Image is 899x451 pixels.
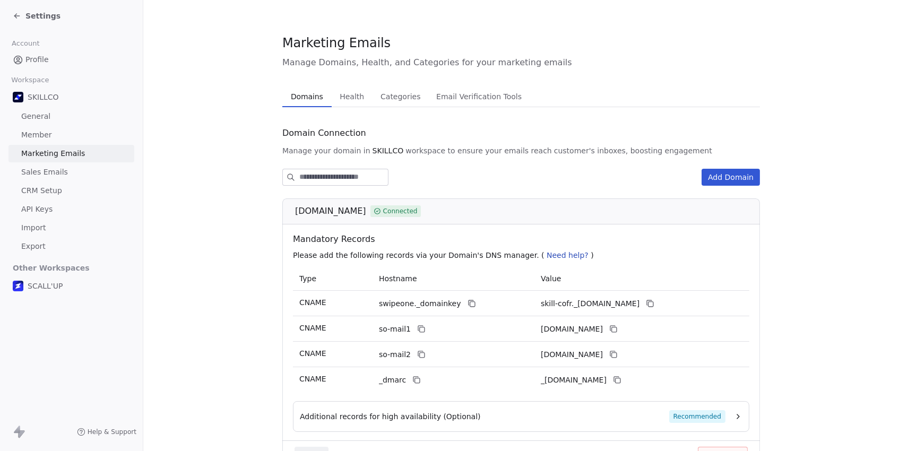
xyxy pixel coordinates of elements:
span: Marketing Emails [282,35,391,51]
span: SCALL'UP [28,281,63,291]
span: Manage Domains, Health, and Categories for your marketing emails [282,56,760,69]
span: Profile [25,54,49,65]
span: SKILLCO [373,145,404,156]
span: Other Workspaces [8,259,94,276]
span: Export [21,241,46,252]
span: CNAME [299,298,326,307]
span: Email Verification Tools [432,89,526,104]
span: Marketing Emails [21,148,85,159]
span: Domain Connection [282,127,366,140]
a: Export [8,238,134,255]
a: General [8,108,134,125]
p: Type [299,273,366,284]
span: Settings [25,11,60,21]
a: Member [8,126,134,144]
span: Value [541,274,561,283]
span: CNAME [299,349,326,358]
span: Help & Support [88,428,136,436]
a: Profile [8,51,134,68]
span: swipeone._domainkey [379,298,461,309]
button: Additional records for high availability (Optional)Recommended [300,410,742,423]
button: Add Domain [702,169,760,186]
span: skill-cofr._domainkey.swipeone.email [541,298,639,309]
span: skill-cofr2.swipeone.email [541,349,603,360]
span: Need help? [547,251,589,259]
span: workspace to ensure your emails reach [405,145,552,156]
span: Domains [287,89,327,104]
span: CNAME [299,375,326,383]
p: Please add the following records via your Domain's DNS manager. ( ) [293,250,754,261]
a: Settings [13,11,60,21]
span: Member [21,129,52,141]
a: CRM Setup [8,182,134,200]
span: Workspace [7,72,54,88]
a: Import [8,219,134,237]
span: _dmarc [379,375,406,386]
a: Help & Support [77,428,136,436]
span: customer's inboxes, boosting engagement [554,145,712,156]
span: so-mail2 [379,349,411,360]
span: skill-cofr1.swipeone.email [541,324,603,335]
span: API Keys [21,204,53,215]
span: Additional records for high availability (Optional) [300,411,481,422]
span: [DOMAIN_NAME] [295,205,366,218]
span: Manage your domain in [282,145,370,156]
span: so-mail1 [379,324,411,335]
a: API Keys [8,201,134,218]
a: Sales Emails [8,163,134,181]
span: Recommended [669,410,725,423]
span: SKILLCO [28,92,59,102]
img: Skillco%20logo%20icon%20(2).png [13,92,23,102]
span: Sales Emails [21,167,68,178]
span: Import [21,222,46,233]
a: Marketing Emails [8,145,134,162]
span: Mandatory Records [293,233,754,246]
span: Connected [383,206,418,216]
img: logo%20scall%20up%202%20(3).png [13,281,23,291]
span: Account [7,36,44,51]
span: General [21,111,50,122]
span: _dmarc.swipeone.email [541,375,607,386]
span: Categories [376,89,425,104]
span: CRM Setup [21,185,62,196]
span: Hostname [379,274,417,283]
span: Health [335,89,368,104]
span: CNAME [299,324,326,332]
